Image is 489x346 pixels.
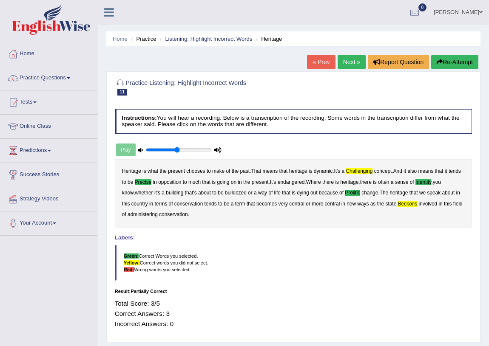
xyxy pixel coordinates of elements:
b: make [212,168,225,174]
b: tends [449,168,461,174]
b: state [385,201,396,207]
b: means [418,168,434,174]
h4: Labels: [115,235,472,241]
b: to [207,168,211,174]
div: Result: [115,288,472,295]
b: It's [270,179,276,185]
b: the [159,168,167,174]
b: beckons [398,201,418,207]
li: Heritage [254,35,282,43]
b: sense [395,179,409,185]
a: Success Stories [0,163,97,184]
b: And [393,168,402,174]
b: heritage [389,190,408,196]
b: as [370,201,376,207]
b: of [122,211,126,217]
b: in [238,179,242,185]
b: Green: [124,253,139,259]
b: this [444,201,452,207]
b: identity [415,179,431,185]
b: That [251,168,261,174]
b: of [339,190,344,196]
b: that [435,168,444,174]
b: to [212,190,216,196]
b: of [268,190,273,196]
b: The [380,190,389,196]
a: Tests [0,90,97,112]
b: there [322,179,334,185]
b: because [319,190,338,196]
button: Report Question [368,55,429,69]
b: to [183,179,187,185]
b: it [404,168,406,174]
a: Strategy Videos [0,187,97,208]
b: ways [357,201,369,207]
b: that [409,190,418,196]
b: opposition [158,179,181,185]
b: on [231,179,236,185]
h4: You will hear a recording. Below is a transcription of the recording. Some words in the transcrip... [115,109,472,133]
a: Home [0,42,97,63]
b: going [217,179,229,185]
b: conservation [159,211,188,217]
b: or [248,190,253,196]
b: that [279,168,288,174]
b: becomes [256,201,277,207]
span: 0 [418,3,427,11]
b: present [168,168,185,174]
b: about [198,190,211,196]
b: more [312,201,323,207]
b: be [218,190,223,196]
b: also [407,168,417,174]
b: in [149,201,153,207]
b: whether [135,190,153,196]
b: new [347,201,356,207]
b: administering [128,211,158,217]
b: is [142,168,146,174]
b: that [282,190,290,196]
b: heritage [340,179,358,185]
b: that [202,179,210,185]
b: central [325,201,340,207]
b: a [254,190,257,196]
b: change [361,190,378,196]
b: is [292,190,296,196]
a: « Prev [307,55,335,69]
b: prolific [345,190,360,196]
b: terms [155,201,168,207]
b: be [224,201,229,207]
b: this [122,201,130,207]
b: life [274,190,281,196]
b: a [391,179,394,185]
b: conservation [174,201,203,207]
b: much [188,179,201,185]
a: Online Class [0,115,97,136]
a: Next » [338,55,366,69]
li: Practice [129,35,156,43]
b: what [148,168,158,174]
b: of [226,168,230,174]
b: in [456,190,460,196]
b: there [360,179,372,185]
a: Practice Questions [0,66,97,87]
b: it [445,168,447,174]
h2: Practice Listening: Highlight Incorrect Words [115,78,336,96]
b: building [166,190,183,196]
b: precise [135,179,152,185]
b: to [122,179,126,185]
b: Red: [124,267,134,272]
b: heritage [289,168,307,174]
b: of [410,179,414,185]
b: challenging [346,168,373,174]
b: present [252,179,269,185]
b: to [218,201,222,207]
b: that's [185,190,197,196]
b: field [453,201,463,207]
b: it's [154,190,160,196]
b: involved [418,201,437,207]
b: or [306,201,310,207]
b: tends [205,201,217,207]
b: you [433,179,441,185]
a: Your Account [0,211,97,233]
b: is [309,168,313,174]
